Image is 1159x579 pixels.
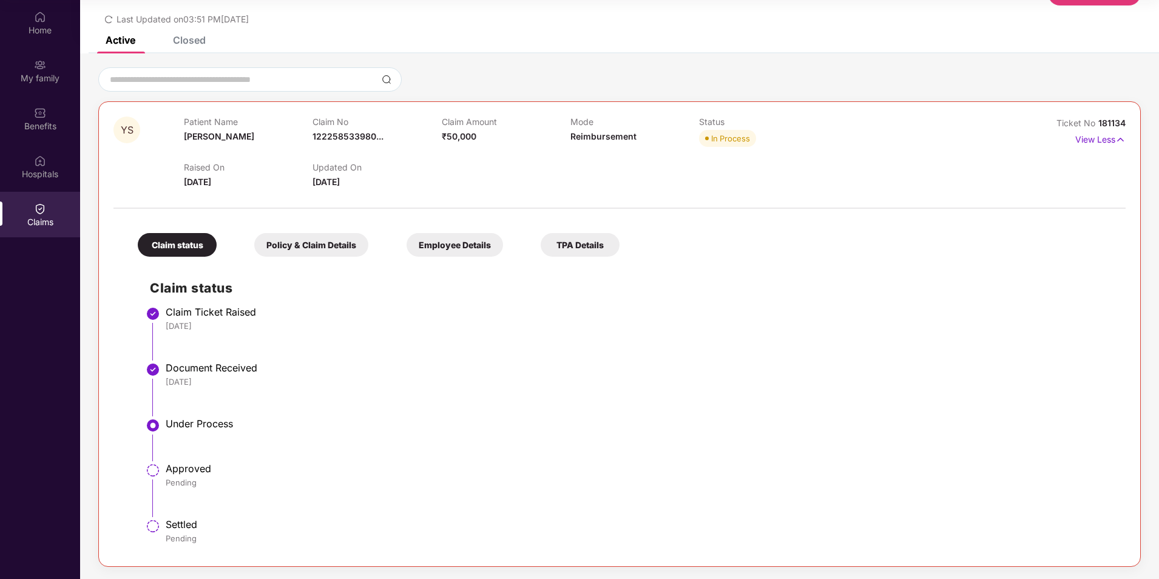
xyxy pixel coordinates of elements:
[1075,130,1126,146] p: View Less
[34,59,46,71] img: svg+xml;base64,PHN2ZyB3aWR0aD0iMjAiIGhlaWdodD0iMjAiIHZpZXdCb3g9IjAgMCAyMCAyMCIgZmlsbD0ibm9uZSIgeG...
[34,155,46,167] img: svg+xml;base64,PHN2ZyBpZD0iSG9zcGl0YWxzIiB4bWxucz0iaHR0cDovL3d3dy53My5vcmcvMjAwMC9zdmciIHdpZHRoPS...
[699,117,828,127] p: Status
[146,306,160,321] img: svg+xml;base64,PHN2ZyBpZD0iU3RlcC1Eb25lLTMyeDMyIiB4bWxucz0iaHR0cDovL3d3dy53My5vcmcvMjAwMC9zdmciIH...
[313,131,384,141] span: 122258533980...
[166,362,1113,374] div: Document Received
[34,11,46,23] img: svg+xml;base64,PHN2ZyBpZD0iSG9tZSIgeG1sbnM9Imh0dHA6Ly93d3cudzMub3JnLzIwMDAvc3ZnIiB3aWR0aD0iMjAiIG...
[146,362,160,377] img: svg+xml;base64,PHN2ZyBpZD0iU3RlcC1Eb25lLTMyeDMyIiB4bWxucz0iaHR0cDovL3d3dy53My5vcmcvMjAwMC9zdmciIH...
[166,533,1113,544] div: Pending
[1056,118,1098,128] span: Ticket No
[541,233,620,257] div: TPA Details
[104,14,113,24] span: redo
[166,320,1113,331] div: [DATE]
[121,125,133,135] span: YS
[166,462,1113,475] div: Approved
[166,376,1113,387] div: [DATE]
[34,107,46,119] img: svg+xml;base64,PHN2ZyBpZD0iQmVuZWZpdHMiIHhtbG5zPSJodHRwOi8vd3d3LnczLm9yZy8yMDAwL3N2ZyIgd2lkdGg9Ij...
[146,463,160,478] img: svg+xml;base64,PHN2ZyBpZD0iU3RlcC1QZW5kaW5nLTMyeDMyIiB4bWxucz0iaHR0cDovL3d3dy53My5vcmcvMjAwMC9zdm...
[150,278,1113,298] h2: Claim status
[313,177,340,187] span: [DATE]
[570,131,637,141] span: Reimbursement
[407,233,503,257] div: Employee Details
[138,233,217,257] div: Claim status
[166,306,1113,318] div: Claim Ticket Raised
[166,518,1113,530] div: Settled
[184,177,211,187] span: [DATE]
[1098,118,1126,128] span: 181134
[146,519,160,533] img: svg+xml;base64,PHN2ZyBpZD0iU3RlcC1QZW5kaW5nLTMyeDMyIiB4bWxucz0iaHR0cDovL3d3dy53My5vcmcvMjAwMC9zdm...
[711,132,750,144] div: In Process
[166,477,1113,488] div: Pending
[442,117,570,127] p: Claim Amount
[173,34,206,46] div: Closed
[184,162,313,172] p: Raised On
[184,131,254,141] span: [PERSON_NAME]
[184,117,313,127] p: Patient Name
[254,233,368,257] div: Policy & Claim Details
[166,418,1113,430] div: Under Process
[382,75,391,84] img: svg+xml;base64,PHN2ZyBpZD0iU2VhcmNoLTMyeDMyIiB4bWxucz0iaHR0cDovL3d3dy53My5vcmcvMjAwMC9zdmciIHdpZH...
[146,418,160,433] img: svg+xml;base64,PHN2ZyBpZD0iU3RlcC1BY3RpdmUtMzJ4MzIiIHhtbG5zPSJodHRwOi8vd3d3LnczLm9yZy8yMDAwL3N2Zy...
[442,131,476,141] span: ₹50,000
[313,162,441,172] p: Updated On
[570,117,699,127] p: Mode
[313,117,441,127] p: Claim No
[106,34,135,46] div: Active
[117,14,249,24] span: Last Updated on 03:51 PM[DATE]
[1115,133,1126,146] img: svg+xml;base64,PHN2ZyB4bWxucz0iaHR0cDovL3d3dy53My5vcmcvMjAwMC9zdmciIHdpZHRoPSIxNyIgaGVpZ2h0PSIxNy...
[34,203,46,215] img: svg+xml;base64,PHN2ZyBpZD0iQ2xhaW0iIHhtbG5zPSJodHRwOi8vd3d3LnczLm9yZy8yMDAwL3N2ZyIgd2lkdGg9IjIwIi...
